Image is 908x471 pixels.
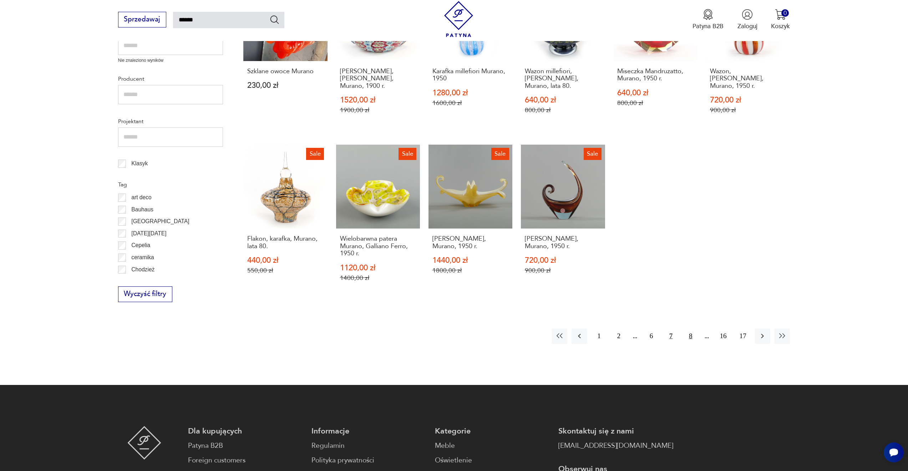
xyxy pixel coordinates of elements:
[118,286,172,302] button: Wyczyść filtry
[131,241,150,250] p: Cepelia
[247,235,324,250] h3: Flakon, karafka, Murano, lata 80.
[617,89,694,97] p: 640,00 zł
[131,265,154,274] p: Chodzież
[131,253,154,262] p: ceramika
[710,96,786,104] p: 720,00 zł
[715,329,731,344] button: 16
[118,117,223,126] p: Projektant
[693,9,724,30] a: Ikona medaluPatyna B2B
[441,1,477,37] img: Patyna - sklep z meblami i dekoracjami vintage
[247,267,324,274] p: 550,00 zł
[432,257,509,264] p: 1440,00 zł
[131,277,153,286] p: Ćmielów
[432,267,509,274] p: 1800,00 zł
[118,57,223,64] p: Nie znaleziono wyników
[775,9,786,20] img: Ikona koszyka
[702,9,714,20] img: Ikona medalu
[118,74,223,84] p: Producent
[644,329,659,344] button: 6
[118,17,166,23] a: Sprzedawaj
[710,68,786,90] h3: Wazon, [PERSON_NAME], Murano, 1950 r.
[591,329,607,344] button: 1
[428,145,512,299] a: SalePatera Mandruzatto, Murano, 1950 r.[PERSON_NAME], Murano, 1950 r.1440,00 zł1800,00 zł
[435,441,550,451] a: Meble
[247,82,324,89] p: 230,00 zł
[771,9,790,30] button: 0Koszyk
[336,145,420,299] a: SaleWielobarwna patera Murano, Galliano Ferro, 1950 r.Wielobarwna patera Murano, Galliano Ferro, ...
[311,426,426,436] p: Informacje
[683,329,698,344] button: 8
[131,229,166,238] p: [DATE][DATE]
[693,22,724,30] p: Patyna B2B
[131,193,151,202] p: art deco
[432,99,509,107] p: 1600,00 zł
[710,106,786,114] p: 900,00 zł
[247,68,324,75] h3: Szklane owoce Murano
[340,264,416,272] p: 1120,00 zł
[269,14,280,25] button: Szukaj
[558,426,673,436] p: Skontaktuj się z nami
[131,159,148,168] p: Klasyk
[131,205,153,214] p: Bauhaus
[521,145,605,299] a: SalePatera Mandruzatto, Murano, 1950 r.[PERSON_NAME], Murano, 1950 r.720,00 zł900,00 zł
[525,96,601,104] p: 640,00 zł
[525,267,601,274] p: 900,00 zł
[311,441,426,451] a: Regulamin
[247,257,324,264] p: 440,00 zł
[311,455,426,466] a: Polityka prywatności
[771,22,790,30] p: Koszyk
[884,442,904,462] iframe: Smartsupp widget button
[188,426,303,436] p: Dla kupujących
[435,455,550,466] a: Oświetlenie
[617,99,694,107] p: 800,00 zł
[118,12,166,27] button: Sprzedawaj
[127,426,161,460] img: Patyna - sklep z meblami i dekoracjami vintage
[737,9,757,30] button: Zaloguj
[188,455,303,466] a: Foreign customers
[617,68,694,82] h3: Miseczka Mandruzatto, Murano, 1950 r.
[340,235,416,257] h3: Wielobarwna patera Murano, Galliano Ferro, 1950 r.
[611,329,627,344] button: 2
[118,180,223,189] p: Tag
[131,217,189,226] p: [GEOGRAPHIC_DATA]
[432,235,509,250] h3: [PERSON_NAME], Murano, 1950 r.
[340,274,416,282] p: 1400,00 zł
[693,9,724,30] button: Patyna B2B
[663,329,679,344] button: 7
[432,89,509,97] p: 1280,00 zł
[435,426,550,436] p: Kategorie
[742,9,753,20] img: Ikonka użytkownika
[781,9,789,17] div: 0
[525,106,601,114] p: 800,00 zł
[737,22,757,30] p: Zaloguj
[340,96,416,104] p: 1520,00 zł
[188,441,303,451] a: Patyna B2B
[340,106,416,114] p: 1900,00 zł
[525,257,601,264] p: 720,00 zł
[525,68,601,90] h3: Wazon millefiori, [PERSON_NAME], Murano, lata 80.
[525,235,601,250] h3: [PERSON_NAME], Murano, 1950 r.
[243,145,327,299] a: SaleFlakon, karafka, Murano, lata 80.Flakon, karafka, Murano, lata 80.440,00 zł550,00 zł
[432,68,509,82] h3: Karafka millefiori Murano, 1950
[558,441,673,451] a: [EMAIL_ADDRESS][DOMAIN_NAME]
[340,68,416,90] h3: [PERSON_NAME], [PERSON_NAME], Murano, 1900 r.
[735,329,751,344] button: 17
